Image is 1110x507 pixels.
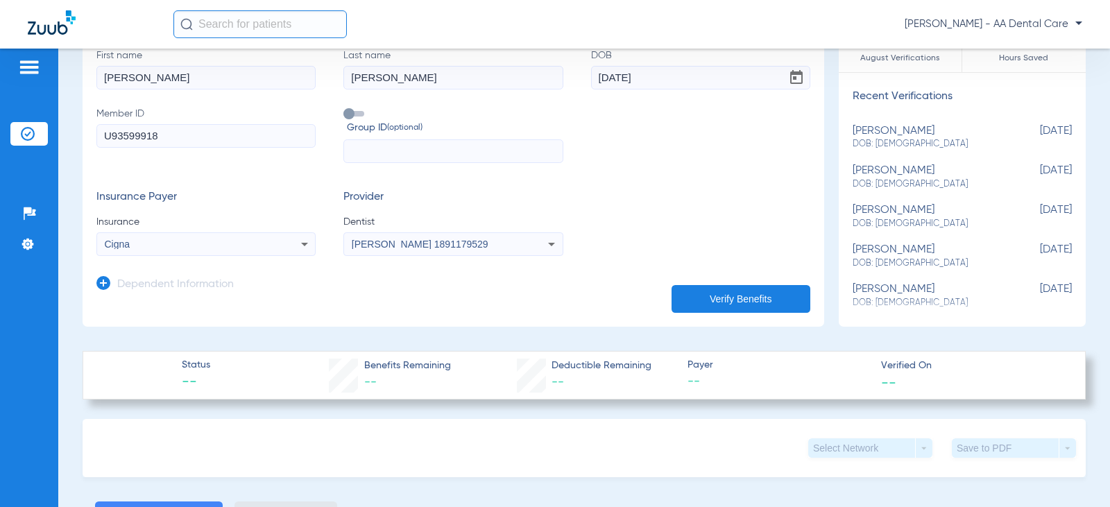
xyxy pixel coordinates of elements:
input: DOBOpen calendar [591,66,810,89]
img: Zuub Logo [28,10,76,35]
span: DOB: [DEMOGRAPHIC_DATA] [853,178,1002,191]
span: [DATE] [1002,164,1072,190]
label: Last name [343,49,563,89]
button: Open calendar [783,64,810,92]
span: Verified On [881,359,1063,373]
span: Status [182,358,210,372]
img: hamburger-icon [18,59,40,76]
label: Member ID [96,107,316,164]
span: [DATE] [1002,204,1072,230]
span: DOB: [DEMOGRAPHIC_DATA] [853,257,1002,270]
h3: Provider [343,191,563,205]
div: [PERSON_NAME] [853,125,1002,151]
span: [DATE] [1002,283,1072,309]
input: Last name [343,66,563,89]
span: -- [552,376,564,388]
span: -- [182,373,210,393]
label: First name [96,49,316,89]
span: Cigna [105,239,130,250]
span: [DATE] [1002,243,1072,269]
h3: Recent Verifications [839,90,1086,104]
span: DOB: [DEMOGRAPHIC_DATA] [853,297,1002,309]
span: [DATE] [1002,125,1072,151]
span: -- [881,375,896,389]
span: Deductible Remaining [552,359,651,373]
span: -- [688,373,869,390]
div: [PERSON_NAME] [853,164,1002,190]
span: Insurance [96,215,316,229]
img: Search Icon [180,18,193,31]
span: Hours Saved [962,51,1086,65]
span: [PERSON_NAME] - AA Dental Care [905,17,1082,31]
div: [PERSON_NAME] [853,204,1002,230]
input: First name [96,66,316,89]
span: -- [364,376,377,388]
button: Verify Benefits [672,285,810,313]
span: DOB: [DEMOGRAPHIC_DATA] [853,138,1002,151]
small: (optional) [387,121,422,135]
span: [PERSON_NAME] 1891179529 [352,239,488,250]
span: Dentist [343,215,563,229]
input: Member ID [96,124,316,148]
span: Payer [688,358,869,372]
div: [PERSON_NAME] [853,243,1002,269]
span: DOB: [DEMOGRAPHIC_DATA] [853,218,1002,230]
span: Group ID [347,121,563,135]
h3: Insurance Payer [96,191,316,205]
label: DOB [591,49,810,89]
span: Benefits Remaining [364,359,451,373]
div: [PERSON_NAME] [853,283,1002,309]
input: Search for patients [173,10,347,38]
span: August Verifications [839,51,962,65]
h3: Dependent Information [117,278,234,292]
